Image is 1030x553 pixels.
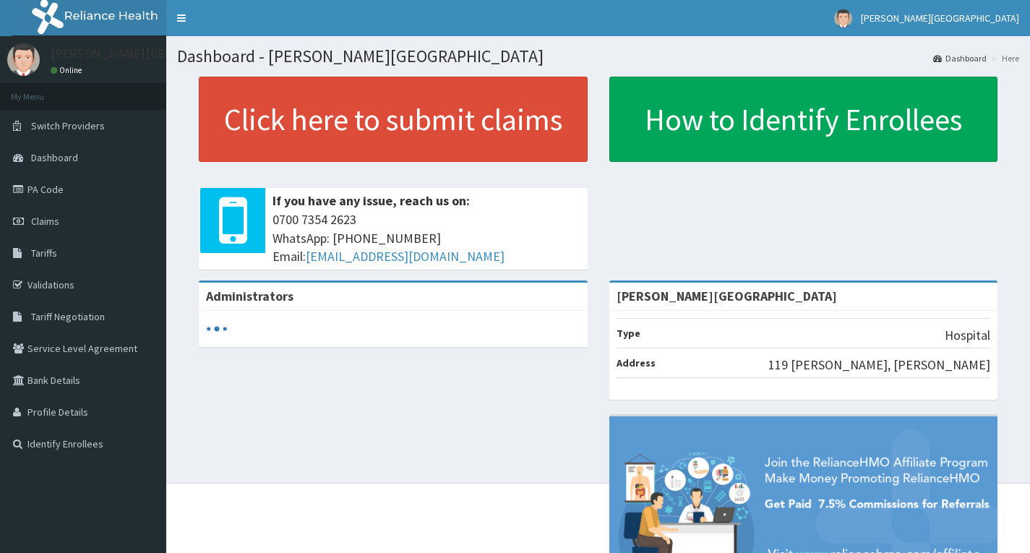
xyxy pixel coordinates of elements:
img: User Image [834,9,852,27]
p: 119 [PERSON_NAME], [PERSON_NAME] [768,356,990,374]
a: [EMAIL_ADDRESS][DOMAIN_NAME] [306,248,505,265]
span: [PERSON_NAME][GEOGRAPHIC_DATA] [861,12,1019,25]
span: Claims [31,215,59,228]
a: Online [51,65,85,75]
b: Address [617,356,656,369]
span: Tariff Negotiation [31,310,105,323]
p: [PERSON_NAME][GEOGRAPHIC_DATA] [51,47,265,60]
svg: audio-loading [206,318,228,340]
b: Type [617,327,640,340]
b: If you have any issue, reach us on: [272,192,470,209]
a: Click here to submit claims [199,77,588,162]
h1: Dashboard - [PERSON_NAME][GEOGRAPHIC_DATA] [177,47,1019,66]
li: Here [988,52,1019,64]
span: Tariffs [31,247,57,260]
b: Administrators [206,288,293,304]
img: User Image [7,43,40,76]
strong: [PERSON_NAME][GEOGRAPHIC_DATA] [617,288,837,304]
span: 0700 7354 2623 WhatsApp: [PHONE_NUMBER] Email: [272,210,580,266]
a: How to Identify Enrollees [609,77,998,162]
span: Switch Providers [31,119,105,132]
p: Hospital [945,326,990,345]
span: Dashboard [31,151,78,164]
a: Dashboard [933,52,987,64]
